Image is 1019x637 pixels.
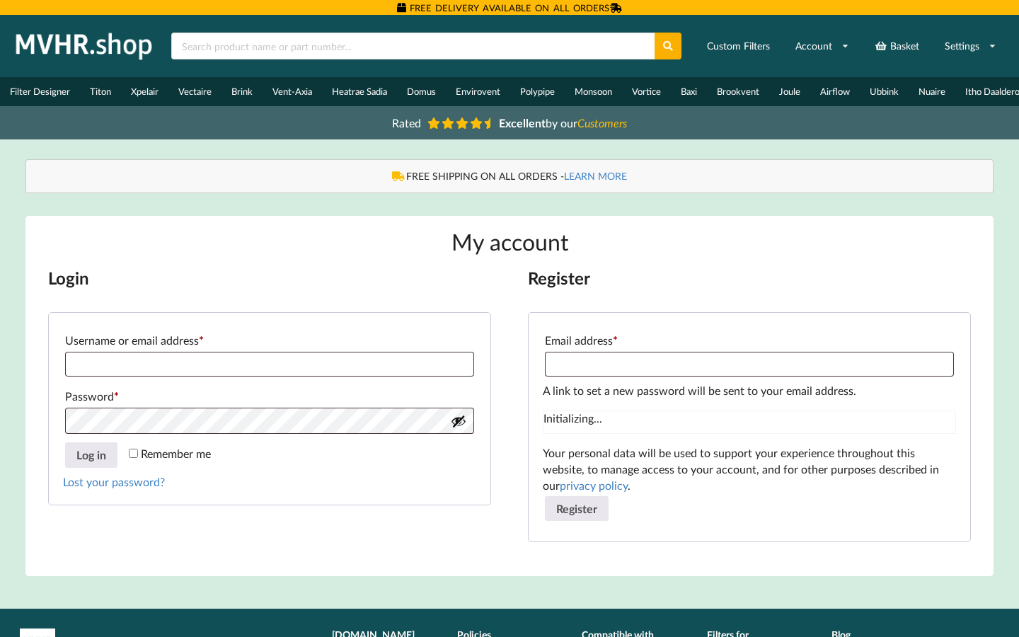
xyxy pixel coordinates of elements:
b: Excellent [499,116,546,130]
button: Show password [451,413,466,429]
button: Register [545,496,609,522]
a: Settings [935,33,1006,59]
h1: My account [48,227,971,256]
button: Log in [65,442,117,468]
p: A link to set a new password will be sent to your email address. [543,383,956,399]
a: Vent-Axia [263,77,322,106]
a: LEARN MORE [564,170,627,182]
a: Heatrae Sadia [322,77,397,106]
a: Brookvent [707,77,769,106]
i: Customers [577,116,627,130]
label: Password [65,385,474,408]
div: FREE SHIPPING ON ALL ORDERS - [40,169,979,183]
a: privacy policy [560,478,628,492]
p: Your personal data will be used to support your experience throughout this website, to manage acc... [543,445,956,494]
a: Monsoon [565,77,622,106]
a: Rated Excellentby ourCustomers [382,111,637,134]
a: Vortice [622,77,671,106]
a: Brink [221,77,263,106]
h2: Register [528,268,971,289]
input: Search product name or part number... [171,33,655,59]
a: Airflow [810,77,860,106]
a: Basket [865,33,928,59]
span: Remember me [141,447,211,460]
input: Remember me [129,449,138,458]
a: Account [786,33,858,59]
a: Titon [80,77,121,106]
img: mvhr.shop.png [10,28,159,64]
a: Polypipe [510,77,565,106]
a: Nuaire [909,77,955,106]
a: Joule [769,77,810,106]
a: Ubbink [860,77,909,106]
a: Baxi [671,77,707,106]
span: by our [499,116,627,130]
a: Custom Filters [698,33,779,59]
a: Domus [397,77,446,106]
a: Lost your password? [63,475,165,488]
a: Xpelair [121,77,168,106]
a: Vectaire [168,77,221,106]
label: Email address [545,329,954,352]
a: Envirovent [446,77,510,106]
h2: Login [48,268,491,289]
div: Initializing... [543,411,956,434]
label: Username or email address [65,329,474,352]
span: Rated [392,116,421,130]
